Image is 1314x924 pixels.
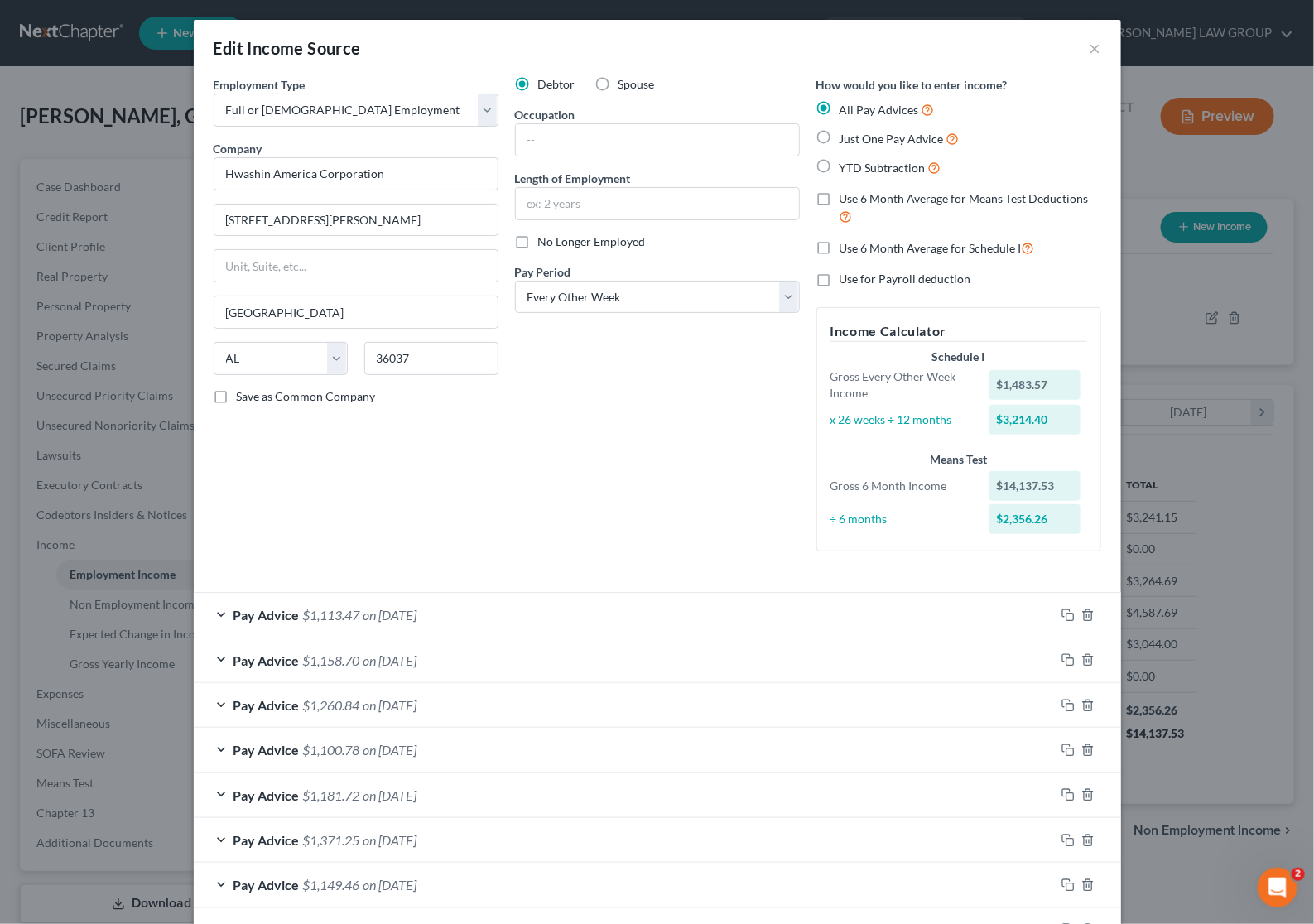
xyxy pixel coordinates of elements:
span: Pay Advice [233,877,300,893]
span: Use 6 Month Average for Schedule I [840,241,1022,255]
div: $1,483.57 [989,370,1081,400]
span: Spouse [618,77,655,91]
span: Pay Advice [233,787,300,803]
span: on [DATE] [363,697,417,713]
input: Search company by name... [214,157,498,190]
iframe: Intercom live chat [1258,868,1297,907]
span: Pay Period [515,265,571,279]
div: Gross Every Other Week Income [822,368,982,402]
span: $1,181.72 [303,787,360,803]
span: Pay Advice [233,607,300,623]
span: 2 [1292,868,1305,881]
input: Enter zip... [364,342,498,375]
button: × [1090,38,1101,58]
span: All Pay Advices [840,103,919,117]
span: Use for Payroll deduction [840,272,971,286]
input: Enter city... [214,296,498,328]
div: ÷ 6 months [822,511,982,527]
span: Just One Pay Advice [840,132,944,146]
span: Pay Advice [233,652,300,668]
span: No Longer Employed [538,234,646,248]
span: Debtor [538,77,575,91]
span: Employment Type [214,78,306,92]
input: Enter address... [214,205,498,236]
span: Pay Advice [233,742,300,758]
div: Gross 6 Month Income [822,478,982,494]
span: Pay Advice [233,832,300,848]
span: on [DATE] [363,877,417,893]
div: $2,356.26 [989,504,1081,534]
span: on [DATE] [363,787,417,803]
span: Use 6 Month Average for Means Test Deductions [840,191,1089,205]
input: -- [516,124,799,156]
span: $1,149.46 [303,877,360,893]
input: Unit, Suite, etc... [214,250,498,282]
span: $1,371.25 [303,832,360,848]
span: Company [214,142,262,156]
div: $14,137.53 [989,471,1081,501]
span: $1,100.78 [303,742,360,758]
span: on [DATE] [363,832,417,848]
div: $3,214.40 [989,405,1081,435]
span: on [DATE] [363,607,417,623]
span: on [DATE] [363,742,417,758]
span: Save as Common Company [237,389,376,403]
div: Schedule I [830,349,1087,365]
span: $1,158.70 [303,652,360,668]
h5: Income Calculator [830,321,1087,342]
input: ex: 2 years [516,188,799,219]
label: Length of Employment [515,170,631,187]
span: on [DATE] [363,652,417,668]
label: Occupation [515,106,575,123]
label: How would you like to enter income? [816,76,1008,94]
div: Means Test [830,451,1087,468]
span: YTD Subtraction [840,161,926,175]
div: Edit Income Source [214,36,361,60]
span: $1,113.47 [303,607,360,623]
div: x 26 weeks ÷ 12 months [822,411,982,428]
span: Pay Advice [233,697,300,713]
span: $1,260.84 [303,697,360,713]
